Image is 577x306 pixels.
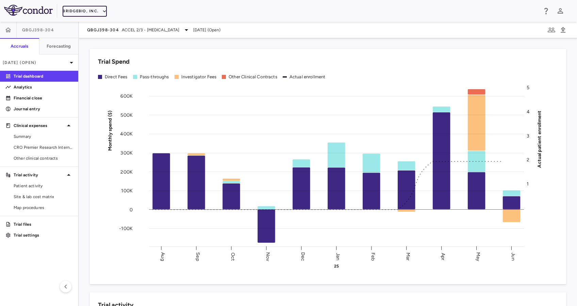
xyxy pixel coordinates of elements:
p: Financial close [14,95,73,101]
text: 25 [334,264,339,269]
text: May [475,252,481,261]
div: Other Clinical Contracts [229,74,277,80]
p: Analytics [14,84,73,90]
tspan: 300K [120,150,133,156]
tspan: Actual patient enrollment [537,110,542,167]
div: Actual enrollment [290,74,326,80]
tspan: 3 [527,133,529,139]
p: Trial activity [14,172,65,178]
text: Jan [335,253,341,260]
tspan: 5 [527,85,529,91]
img: logo-full-BYUhSk78.svg [4,5,53,16]
tspan: 400K [120,131,133,137]
p: Trial settings [14,232,73,238]
tspan: -100K [119,226,133,231]
span: QBGJ398-304 [22,27,54,33]
text: Nov [265,252,271,261]
text: Dec [300,252,306,261]
p: [DATE] (Open) [3,60,67,66]
text: Sep [195,252,201,261]
tspan: 4 [527,109,530,114]
span: Site & lab cost matrix [14,194,73,200]
span: ACCEL 2/3 - [MEDICAL_DATA] [122,27,180,33]
span: QBGJ398-304 [87,27,119,33]
p: Trial files [14,221,73,227]
span: Map procedures [14,205,73,211]
span: Patient activity [14,183,73,189]
span: CRO Premier Research International LLC [14,144,73,150]
div: Investigator Fees [181,74,217,80]
tspan: 500K [120,112,133,118]
h6: Forecasting [47,43,71,49]
span: [DATE] (Open) [193,27,221,33]
button: BridgeBio, Inc. [63,6,107,17]
tspan: 1 [527,181,529,187]
tspan: 2 [527,157,529,163]
h6: Accruals [11,43,28,49]
p: Trial dashboard [14,73,73,79]
text: Oct [230,252,236,260]
text: Jun [510,253,516,260]
text: Feb [370,252,376,260]
text: Apr [440,253,446,260]
div: Pass-throughs [140,74,169,80]
h6: Trial Spend [98,57,130,66]
tspan: 600K [120,93,133,99]
tspan: 100K [121,188,133,194]
p: Clinical expenses [14,123,65,129]
span: Summary [14,133,73,140]
span: Other clinical contracts [14,155,73,161]
tspan: Monthly spend ($) [107,110,113,151]
div: Direct Fees [105,74,128,80]
text: Mar [405,252,411,260]
tspan: 200K [120,169,133,175]
text: Aug [160,252,166,261]
p: Journal entry [14,106,73,112]
tspan: 0 [130,207,133,212]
